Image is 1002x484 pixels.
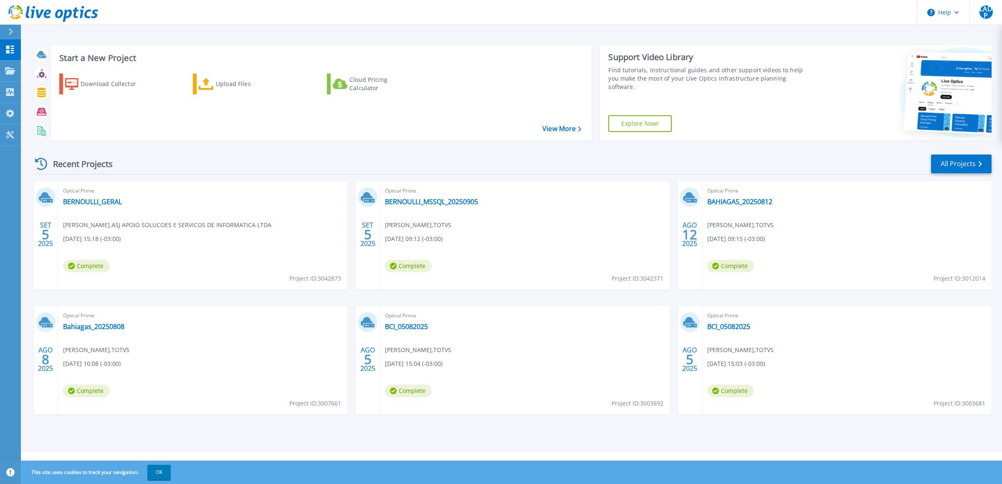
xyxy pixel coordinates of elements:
span: Optical Prime [385,186,664,195]
span: Project ID: 3042873 [289,274,341,283]
a: All Projects [931,155,992,173]
span: Optical Prime [707,186,987,195]
h3: Start a New Project [59,53,581,63]
span: [PERSON_NAME] , TOTVS [63,345,129,355]
div: Support Video Library [608,52,810,63]
span: [DATE] 10:08 (-03:00) [63,359,121,368]
a: BCI_05082025 [385,322,428,331]
span: This site uses cookies to track your navigation. [23,465,171,480]
a: Bahiagas_20250808 [63,322,124,331]
span: Project ID: 3007661 [289,399,341,408]
span: 5 [686,356,693,363]
a: Cloud Pricing Calculator [327,73,420,94]
span: Project ID: 3003692 [612,399,663,408]
span: [DATE] 15:18 (-03:00) [63,234,121,243]
span: Optical Prime [385,311,664,320]
a: BERNOULLI_MSSQL_20250905 [385,198,478,206]
span: [DATE] 15:03 (-03:00) [707,359,765,368]
span: 5 [42,231,49,238]
div: AGO 2025 [360,344,376,375]
span: [DATE] 15:04 (-03:00) [385,359,443,368]
div: AGO 2025 [682,219,698,250]
span: 8 [42,356,49,363]
a: Upload Files [193,73,286,94]
span: Optical Prime [63,186,342,195]
div: Upload Files [216,76,283,92]
div: AGO 2025 [38,344,53,375]
span: Complete [707,260,754,272]
span: 5 [364,356,372,363]
span: [PERSON_NAME] , TOTVS [707,220,774,230]
span: [DATE] 09:12 (-03:00) [385,234,443,243]
span: [PERSON_NAME] , ASJ APOIO SOLUCOES E SERVICOS DE INFORMATICA LTDA [63,220,271,230]
span: 5 [364,231,372,238]
a: Download Collector [59,73,152,94]
span: Project ID: 3003681 [934,399,985,408]
span: [PERSON_NAME] , TOTVS [385,220,451,230]
span: Project ID: 3042371 [612,274,663,283]
button: OK [147,465,171,480]
div: SET 2025 [38,219,53,250]
span: 12 [682,231,697,238]
div: Recent Projects [32,154,124,174]
span: Optical Prime [63,311,342,320]
a: View More [542,125,581,133]
span: Optical Prime [707,311,987,320]
div: SET 2025 [360,219,376,250]
a: BAHIAGAS_20250812 [707,198,772,206]
a: Explore Now! [608,115,672,132]
div: Cloud Pricing Calculator [349,76,416,92]
span: [DATE] 09:15 (-03:00) [707,234,765,243]
span: [PERSON_NAME] , TOTVS [385,345,451,355]
div: Find tutorials, instructional guides and other support videos to help you make the most of your L... [608,66,810,91]
span: [PERSON_NAME] , TOTVS [707,345,774,355]
a: BERNOULLI_GERAL [63,198,122,206]
span: Complete [707,385,754,397]
div: AGO 2025 [682,344,698,375]
span: Complete [385,385,432,397]
span: Complete [385,260,432,272]
span: Complete [63,260,110,272]
div: Download Collector [81,76,147,92]
span: Project ID: 3012014 [934,274,985,283]
span: LADP [979,5,993,19]
span: Complete [63,385,110,397]
a: BCI_05082025 [707,322,750,331]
